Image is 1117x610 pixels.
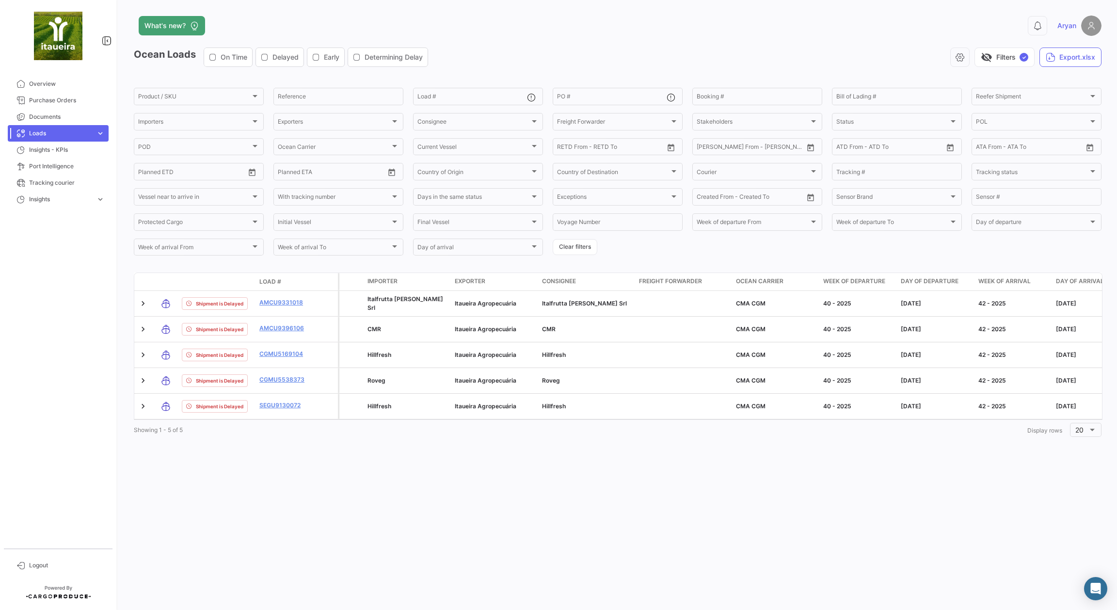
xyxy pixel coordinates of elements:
h3: Ocean Loads [134,48,431,67]
input: From [557,145,571,152]
datatable-header-cell: Protected Cargo [339,273,364,290]
span: Hillfresh [367,402,391,410]
a: Insights - KPIs [8,142,109,158]
span: Shipment is Delayed [196,377,243,385]
div: 40 - 2025 [823,325,893,334]
span: CMA CGM [736,402,766,410]
a: Expand/Collapse Row [138,376,148,385]
button: Open calendar [384,165,399,179]
span: Week of departure [823,277,885,286]
a: Port Intelligence [8,158,109,175]
span: Insights [29,195,92,204]
span: Early [324,52,339,62]
span: Logout [29,561,105,570]
button: Open calendar [245,165,259,179]
button: What's new? [139,16,205,35]
span: Product / SKU [138,95,251,101]
input: To [298,170,350,177]
span: expand_more [96,129,105,138]
button: Determining Delay [348,48,428,66]
input: ATA To [1008,145,1060,152]
div: [DATE] [901,402,971,411]
span: Hillfresh [542,402,566,410]
span: Vessel near to arrive in [138,195,251,202]
div: Abrir Intercom Messenger [1084,577,1107,600]
span: Consignee [542,277,576,286]
div: 42 - 2025 [978,351,1048,359]
span: Current Vessel [417,145,530,152]
span: Tracking status [976,170,1088,177]
span: Overview [29,80,105,88]
span: Purchase Orders [29,96,105,105]
input: To [577,145,629,152]
a: Purchase Orders [8,92,109,109]
span: Week of arrival From [138,245,251,252]
span: Exporters [278,120,390,127]
span: Shipment is Delayed [196,300,243,307]
span: Roveg [367,377,385,384]
button: Early [307,48,344,66]
a: Documents [8,109,109,125]
a: CGMU5169104 [259,350,310,358]
a: CGMU5538373 [259,375,310,384]
div: 40 - 2025 [823,351,893,359]
datatable-header-cell: Shipment Status [178,278,255,286]
datatable-header-cell: Exporter [451,273,538,290]
button: Delayed [256,48,303,66]
a: Tracking courier [8,175,109,191]
span: expand_more [96,195,105,204]
img: 6b9014b5-f0e7-49f6-89f1-0f56e1d47166.jpeg [34,12,82,60]
span: Week of departure From [697,220,809,227]
span: Itaueira Agropecuária [455,325,516,333]
input: From [697,145,710,152]
span: Tracking courier [29,178,105,187]
span: Hillfresh [542,351,566,358]
div: 42 - 2025 [978,299,1048,308]
span: Italfrutta di Manno Srl [542,300,627,307]
datatable-header-cell: Week of departure [819,273,897,290]
span: Roveg [542,377,560,384]
a: Expand/Collapse Row [138,299,148,308]
span: Determining Delay [365,52,423,62]
span: CMR [367,325,381,333]
datatable-header-cell: Consignee [538,273,635,290]
span: CMA CGM [736,377,766,384]
input: ATA From [976,145,1002,152]
span: visibility_off [981,51,992,63]
button: Open calendar [664,140,678,155]
div: 40 - 2025 [823,402,893,411]
div: [DATE] [901,299,971,308]
div: 42 - 2025 [978,325,1048,334]
a: AMCU9396106 [259,324,310,333]
span: Aryan [1057,21,1076,31]
a: Expand/Collapse Row [138,401,148,411]
span: CMR [542,325,556,333]
input: To [717,145,768,152]
span: Day of departure [901,277,958,286]
input: Created From [697,195,734,202]
span: Shipment is Delayed [196,351,243,359]
div: [DATE] [901,351,971,359]
button: visibility_offFilters✓ [974,48,1035,67]
input: ATD To [870,145,921,152]
span: Itaueira Agropecuária [455,351,516,358]
span: Protected Cargo [138,220,251,227]
span: Itaueira Agropecuária [455,300,516,307]
span: Status [836,120,949,127]
span: Load # [259,277,281,286]
datatable-header-cell: Freight Forwarder [635,273,732,290]
span: Week of arrival To [278,245,390,252]
span: Week of departure To [836,220,949,227]
span: Sensor Brand [836,195,949,202]
span: Exceptions [557,195,670,202]
span: Importer [367,277,398,286]
span: Freight Forwarder [639,277,702,286]
div: 40 - 2025 [823,376,893,385]
button: Open calendar [1083,140,1097,155]
a: Overview [8,76,109,92]
span: Insights - KPIs [29,145,105,154]
span: Consignee [417,120,530,127]
button: On Time [204,48,252,66]
span: Port Intelligence [29,162,105,171]
input: From [138,170,152,177]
